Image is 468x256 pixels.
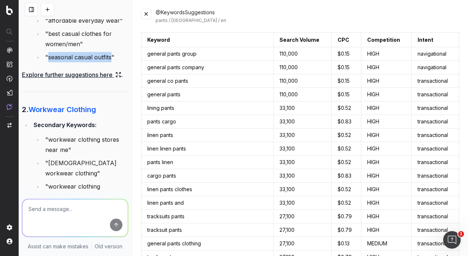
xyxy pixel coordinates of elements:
[22,70,121,80] a: Explore further suggestions here
[332,129,361,142] td: $ 0.52
[141,33,273,47] th: Keyword
[28,105,96,114] a: Workwear Clothing
[273,101,331,115] td: 33,100
[411,47,459,61] td: navigational
[332,196,361,210] td: $ 0.52
[273,74,331,88] td: 110,000
[458,231,464,237] span: 1
[411,115,459,129] td: transactional
[7,104,12,110] img: Assist
[156,18,460,23] div: pants / [GEOGRAPHIC_DATA] / en
[141,210,273,223] td: tracksuits pants
[7,75,12,82] img: Activation
[43,52,128,62] li: "seasonal casual outfits"
[141,237,273,251] td: general pants clothing
[22,70,128,80] p: .
[95,243,122,250] a: Old version
[141,196,273,210] td: linen pants and
[361,47,411,61] td: HIGH
[361,61,411,74] td: HIGH
[273,129,331,142] td: 33,100
[43,29,128,49] li: "best casual clothes for women/men"
[332,47,361,61] td: $ 0.15
[411,210,459,223] td: transactional
[332,74,361,88] td: $ 0.15
[332,210,361,223] td: $ 0.79
[28,243,88,250] p: Assist can make mistakes
[7,61,12,67] img: Intelligence
[141,61,273,74] td: general pants company
[141,74,273,88] td: general co pants
[411,156,459,169] td: transactional
[273,142,331,156] td: 33,100
[6,5,13,15] img: Botify logo
[411,223,459,237] td: transactional
[141,156,273,169] td: pants linen
[141,183,273,196] td: linen pants clothes
[141,101,273,115] td: lining pants
[411,142,459,156] td: transactional
[411,129,459,142] td: transactional
[273,115,331,129] td: 33,100
[361,74,411,88] td: HIGH
[332,156,361,169] td: $ 0.52
[22,104,128,115] h3: 2.
[361,101,411,115] td: HIGH
[361,223,411,237] td: HIGH
[361,88,411,101] td: HIGH
[273,237,331,251] td: 27,100
[411,88,459,101] td: transactional
[411,101,459,115] td: transactional
[273,33,331,47] th: Search Volume
[332,223,361,237] td: $ 0.79
[411,183,459,196] td: transactional
[361,129,411,142] td: HIGH
[7,47,12,53] img: Analytics
[332,142,361,156] td: $ 0.52
[141,223,273,237] td: tracksuit pants
[273,47,331,61] td: 110,000
[141,88,273,101] td: general pants
[332,61,361,74] td: $ 0.15
[361,196,411,210] td: HIGH
[273,61,331,74] td: 110,000
[411,61,459,74] td: navigational
[361,210,411,223] td: HIGH
[361,115,411,129] td: HIGH
[141,115,273,129] td: pants cargo
[141,129,273,142] td: linen pants
[141,47,273,61] td: general pants group
[361,156,411,169] td: HIGH
[332,88,361,101] td: $ 0.15
[361,183,411,196] td: HIGH
[411,33,459,47] th: Intent
[141,169,273,183] td: cargo pants
[411,196,459,210] td: transactional
[273,88,331,101] td: 110,000
[7,123,12,128] img: Switch project
[332,101,361,115] td: $ 0.52
[273,223,331,237] td: 27,100
[361,33,411,47] th: Competition
[332,183,361,196] td: $ 0.52
[273,156,331,169] td: 33,100
[332,115,361,129] td: $ 0.83
[156,9,460,23] div: @KeywordsSuggestions
[7,90,12,96] img: Studio
[43,15,128,26] li: "affordable everyday wear"
[273,169,331,183] td: 33,100
[332,169,361,183] td: $ 0.83
[7,238,12,244] img: My account
[273,196,331,210] td: 33,100
[34,121,96,129] strong: Secondary Keywords:
[43,158,128,178] li: "[DEMOGRAPHIC_DATA] workwear clothing"
[332,237,361,251] td: $ 0.13
[411,169,459,183] td: transactional
[411,237,459,251] td: transactional
[273,210,331,223] td: 27,100
[361,142,411,156] td: HIGH
[43,134,128,155] li: "workwear clothing stores near me"
[141,142,273,156] td: linen linen pants
[411,74,459,88] td: transactional
[332,33,361,47] th: CPC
